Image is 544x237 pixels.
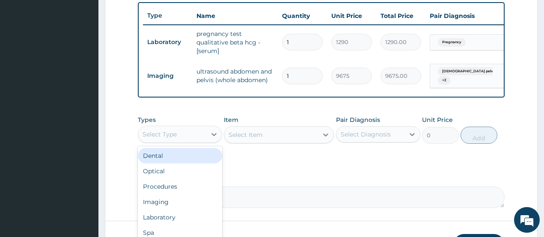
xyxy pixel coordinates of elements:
span: + 2 [438,76,451,85]
th: Total Price [376,7,425,24]
label: Pair Diagnosis [336,116,380,124]
th: Quantity [278,7,327,24]
th: Type [143,8,192,24]
span: Pregnancy [438,38,466,47]
div: Optical [138,163,222,179]
button: Add [461,127,497,144]
th: Pair Diagnosis [425,7,520,24]
label: Types [138,116,156,124]
label: Comment [138,175,505,182]
label: Unit Price [422,116,453,124]
td: Imaging [143,68,192,84]
label: Item [224,116,238,124]
textarea: Type your message and hit 'Enter' [4,151,163,181]
span: We're online! [50,67,118,153]
th: Unit Price [327,7,376,24]
div: Procedures [138,179,222,194]
td: ultrasound abdomen and pelvis (whole abdomen) [192,63,278,89]
div: Dental [138,148,222,163]
div: Chat with us now [45,48,144,59]
div: Select Type [143,130,177,139]
th: Name [192,7,278,24]
div: Minimize live chat window [140,4,161,25]
div: Imaging [138,194,222,210]
td: pregnancy test qualitative beta hcg - [serum] [192,25,278,59]
span: [DEMOGRAPHIC_DATA] pelvic inflammatory dis... [438,67,533,76]
div: Laboratory [138,210,222,225]
td: Laboratory [143,34,192,50]
div: Select Diagnosis [341,130,391,139]
img: d_794563401_company_1708531726252_794563401 [16,43,35,64]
